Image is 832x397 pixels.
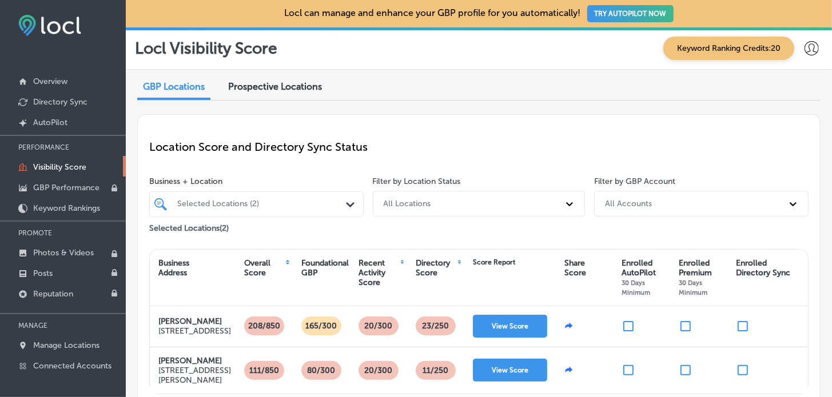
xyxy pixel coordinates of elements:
[594,177,675,186] label: Filter by GBP Account
[158,356,222,366] strong: [PERSON_NAME]
[419,361,453,380] p: 11 /250
[158,366,231,385] p: [STREET_ADDRESS][PERSON_NAME]
[384,199,431,208] div: All Locations
[177,199,347,209] div: Selected Locations (2)
[244,258,284,278] div: Overall Score
[33,289,73,299] p: Reputation
[228,81,322,92] span: Prospective Locations
[143,81,205,92] span: GBP Locations
[679,279,707,296] span: 30 Days Minimum
[663,37,794,60] span: Keyword Ranking Credits: 20
[245,361,284,380] p: 111/850
[373,177,461,186] label: Filter by Location Status
[301,316,342,335] p: 165/300
[622,279,650,296] span: 30 Days Minimum
[736,258,790,278] div: Enrolled Directory Sync
[679,258,724,297] div: Enrolled Premium
[303,361,340,380] p: 80/300
[622,258,667,297] div: Enrolled AutoPilot
[149,177,364,186] span: Business + Location
[301,258,349,278] div: Foundational GBP
[473,315,547,338] button: View Score
[473,359,547,382] button: View Score
[33,97,87,107] p: Directory Sync
[416,258,456,278] div: Directory Score
[158,258,189,278] div: Business Address
[473,258,515,266] div: Score Report
[33,162,86,172] p: Visibility Score
[564,258,586,278] div: Share Score
[33,183,99,193] p: GBP Performance
[33,77,67,86] p: Overview
[33,361,112,371] p: Connected Accounts
[605,199,652,208] div: All Accounts
[149,140,809,154] p: Location Score and Directory Sync Status
[33,340,99,350] p: Manage Locations
[360,316,397,335] p: 20/300
[33,118,67,127] p: AutoPilot
[33,248,94,258] p: Photos & Videos
[158,326,231,336] p: [STREET_ADDRESS]
[18,15,81,36] img: fda3e92497d09a02dc62c9cd864e3231.png
[158,316,222,326] strong: [PERSON_NAME]
[359,258,399,287] div: Recent Activity Score
[244,316,285,335] p: 208/850
[587,5,674,22] button: TRY AUTOPILOT NOW
[33,203,100,213] p: Keyword Rankings
[135,39,277,58] p: Locl Visibility Score
[418,316,454,335] p: 23 /250
[149,219,229,233] p: Selected Locations ( 2 )
[360,361,397,380] p: 20/300
[33,268,53,278] p: Posts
